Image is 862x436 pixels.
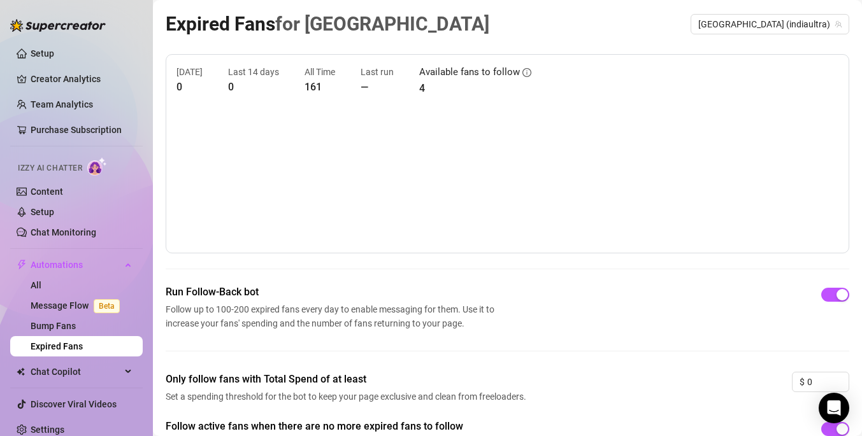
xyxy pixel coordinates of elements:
img: logo-BBDzfeDw.svg [10,19,106,32]
div: Open Intercom Messenger [819,393,849,423]
a: Setup [31,48,54,59]
span: Follow up to 100-200 expired fans every day to enable messaging for them. Use it to increase your... [166,302,499,330]
a: Purchase Subscription [31,125,122,135]
a: Team Analytics [31,99,93,109]
img: Chat Copilot [17,367,25,376]
span: Automations [31,255,121,275]
article: — [361,79,394,95]
span: thunderbolt [17,260,27,270]
span: for [GEOGRAPHIC_DATA] [275,13,489,35]
span: team [835,20,842,28]
article: 0 [228,79,279,95]
a: Message FlowBeta [31,300,125,311]
article: [DATE] [176,65,203,79]
a: Creator Analytics [31,69,133,89]
span: Beta [94,299,120,313]
input: 0.00 [807,372,849,391]
a: Content [31,186,63,197]
img: AI Chatter [87,157,107,176]
span: India (indiaultra) [698,15,842,34]
span: Chat Copilot [31,362,121,382]
a: Settings [31,425,64,435]
span: Follow active fans when there are no more expired fans to follow [166,419,530,434]
article: Last run [361,65,394,79]
span: Izzy AI Chatter [18,162,82,174]
a: All [31,280,41,290]
a: Setup [31,207,54,217]
span: info-circle [522,68,531,77]
a: Expired Fans [31,341,83,351]
article: 4 [419,80,531,96]
article: All Time [305,65,335,79]
article: Expired Fans [166,9,489,39]
a: Discover Viral Videos [31,399,117,409]
span: Run Follow-Back bot [166,285,499,300]
a: Chat Monitoring [31,227,96,237]
span: Set a spending threshold for the bot to keep your page exclusive and clean from freeloaders. [166,390,530,404]
article: 0 [176,79,203,95]
article: Last 14 days [228,65,279,79]
article: Available fans to follow [419,65,520,80]
a: Bump Fans [31,321,76,331]
article: 161 [305,79,335,95]
span: Only follow fans with Total Spend of at least [166,372,530,387]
